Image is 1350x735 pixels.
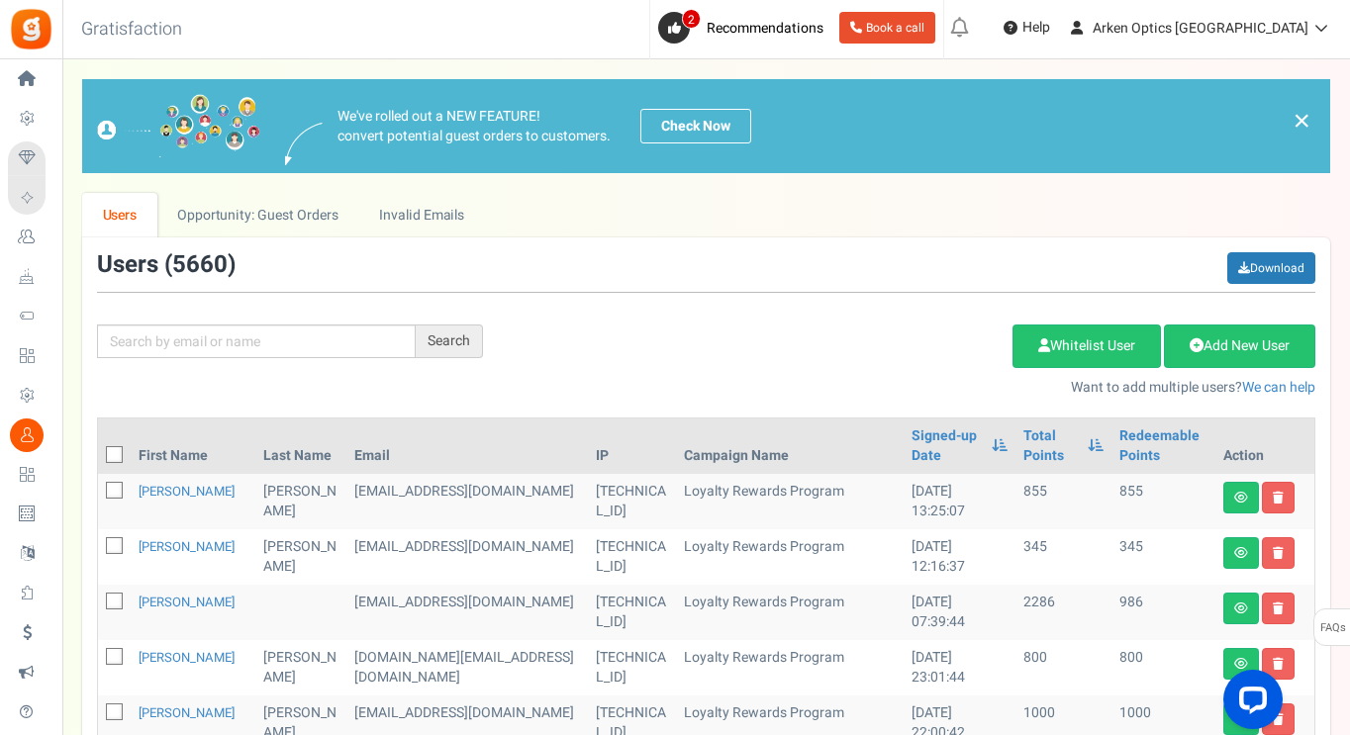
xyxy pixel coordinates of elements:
[1111,474,1215,529] td: 855
[1012,324,1161,368] a: Whitelist User
[139,648,235,667] a: [PERSON_NAME]
[1111,585,1215,640] td: 986
[588,529,676,585] td: [TECHNICAL_ID]
[1234,602,1248,614] i: View details
[676,418,904,474] th: Campaign Name
[707,18,823,39] span: Recommendations
[640,109,751,143] a: Check Now
[255,418,347,474] th: Last Name
[97,252,236,278] h3: Users ( )
[904,474,1014,529] td: [DATE] 13:25:07
[139,593,235,611] a: [PERSON_NAME]
[1273,602,1284,614] i: Delete user
[912,426,981,466] a: Signed-up Date
[1215,418,1314,474] th: Action
[337,107,611,146] p: We've rolled out a NEW FEATURE! convert potential guest orders to customers.
[513,378,1315,398] p: Want to add multiple users?
[1093,18,1308,39] span: Arken Optics [GEOGRAPHIC_DATA]
[139,537,235,556] a: [PERSON_NAME]
[416,324,483,358] div: Search
[1273,547,1284,559] i: Delete user
[1234,492,1248,504] i: View details
[285,123,323,165] img: images
[255,529,347,585] td: [PERSON_NAME]
[904,640,1014,695] td: [DATE] 23:01:44
[676,640,904,695] td: Loyalty Rewards Program
[82,193,157,237] a: Users
[1273,492,1284,504] i: Delete user
[346,585,588,640] td: RETAIL
[588,418,676,474] th: IP
[346,474,588,529] td: [EMAIL_ADDRESS][DOMAIN_NAME]
[676,474,904,529] td: Loyalty Rewards Program
[996,12,1058,44] a: Help
[97,94,260,158] img: images
[1273,658,1284,670] i: Delete user
[1017,18,1050,38] span: Help
[1111,529,1215,585] td: 345
[131,418,255,474] th: First Name
[255,474,347,529] td: [PERSON_NAME]
[97,324,416,358] input: Search by email or name
[59,10,204,49] h3: Gratisfaction
[1234,658,1248,670] i: View details
[157,193,358,237] a: Opportunity: Guest Orders
[1015,585,1111,640] td: 2286
[1234,547,1248,559] i: View details
[839,12,935,44] a: Book a call
[172,247,228,282] span: 5660
[1293,109,1310,133] a: ×
[904,585,1014,640] td: [DATE] 07:39:44
[682,9,701,29] span: 2
[588,474,676,529] td: [TECHNICAL_ID]
[1242,377,1315,398] a: We can help
[904,529,1014,585] td: [DATE] 12:16:37
[359,193,485,237] a: Invalid Emails
[1015,529,1111,585] td: 345
[255,640,347,695] td: [PERSON_NAME]
[346,640,588,695] td: RETAIL
[1119,426,1207,466] a: Redeemable Points
[1227,252,1315,284] a: Download
[346,418,588,474] th: Email
[1164,324,1315,368] a: Add New User
[1111,640,1215,695] td: 800
[588,640,676,695] td: [TECHNICAL_ID]
[676,529,904,585] td: Loyalty Rewards Program
[1015,640,1111,695] td: 800
[588,585,676,640] td: [TECHNICAL_ID]
[1015,474,1111,529] td: 855
[676,585,904,640] td: Loyalty Rewards Program
[139,703,235,722] a: [PERSON_NAME]
[1319,609,1346,647] span: FAQs
[9,7,53,51] img: Gratisfaction
[1023,426,1078,466] a: Total Points
[658,12,831,44] a: 2 Recommendations
[139,482,235,501] a: [PERSON_NAME]
[346,529,588,585] td: [EMAIL_ADDRESS][DOMAIN_NAME]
